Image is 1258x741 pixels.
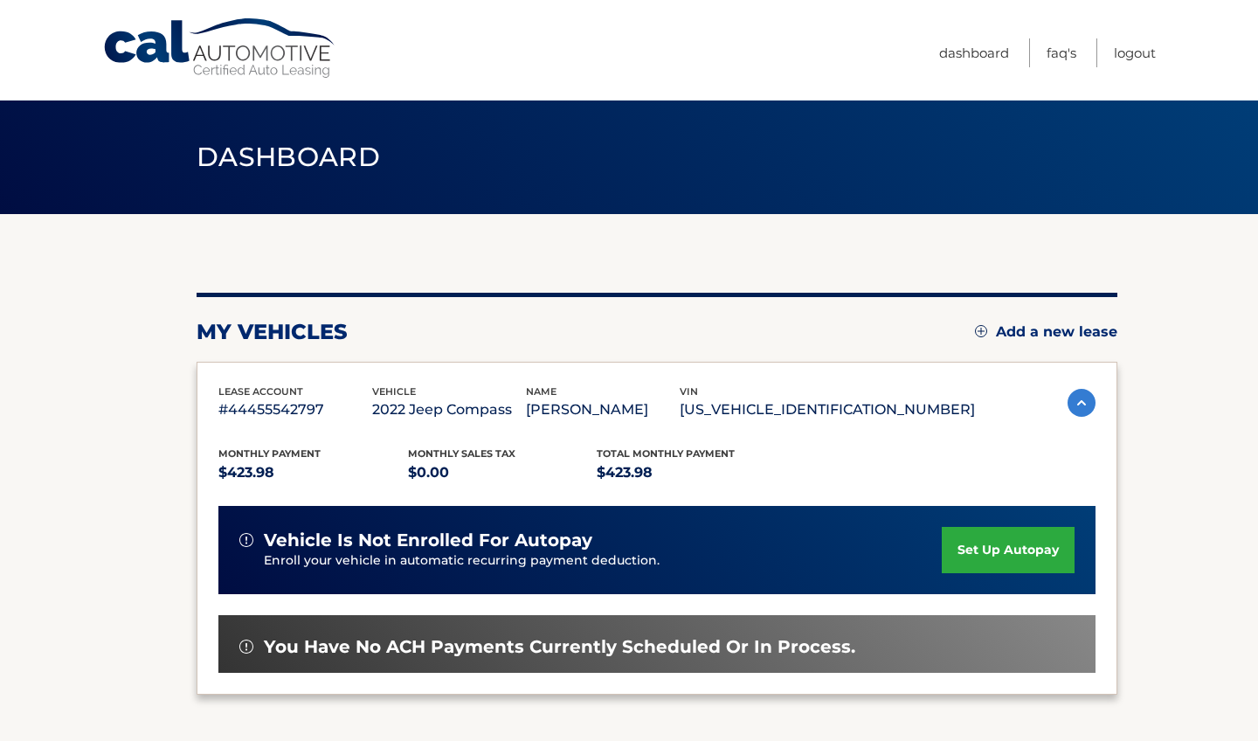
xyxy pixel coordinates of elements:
p: $423.98 [218,461,408,485]
span: Monthly Payment [218,447,321,460]
span: vehicle is not enrolled for autopay [264,530,592,551]
a: FAQ's [1047,38,1076,67]
a: Logout [1114,38,1156,67]
p: Enroll your vehicle in automatic recurring payment deduction. [264,551,942,571]
p: 2022 Jeep Compass [372,398,526,422]
span: Dashboard [197,141,380,173]
img: accordion-active.svg [1068,389,1096,417]
span: Monthly sales Tax [408,447,515,460]
img: alert-white.svg [239,640,253,654]
p: $0.00 [408,461,598,485]
img: alert-white.svg [239,533,253,547]
p: [US_VEHICLE_IDENTIFICATION_NUMBER] [680,398,975,422]
p: $423.98 [597,461,786,485]
span: vehicle [372,385,416,398]
a: Add a new lease [975,323,1117,341]
img: add.svg [975,325,987,337]
a: set up autopay [942,527,1075,573]
span: name [526,385,556,398]
a: Cal Automotive [102,17,338,80]
h2: my vehicles [197,319,348,345]
a: Dashboard [939,38,1009,67]
span: lease account [218,385,303,398]
span: vin [680,385,698,398]
p: #44455542797 [218,398,372,422]
p: [PERSON_NAME] [526,398,680,422]
span: You have no ACH payments currently scheduled or in process. [264,636,855,658]
span: Total Monthly Payment [597,447,735,460]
